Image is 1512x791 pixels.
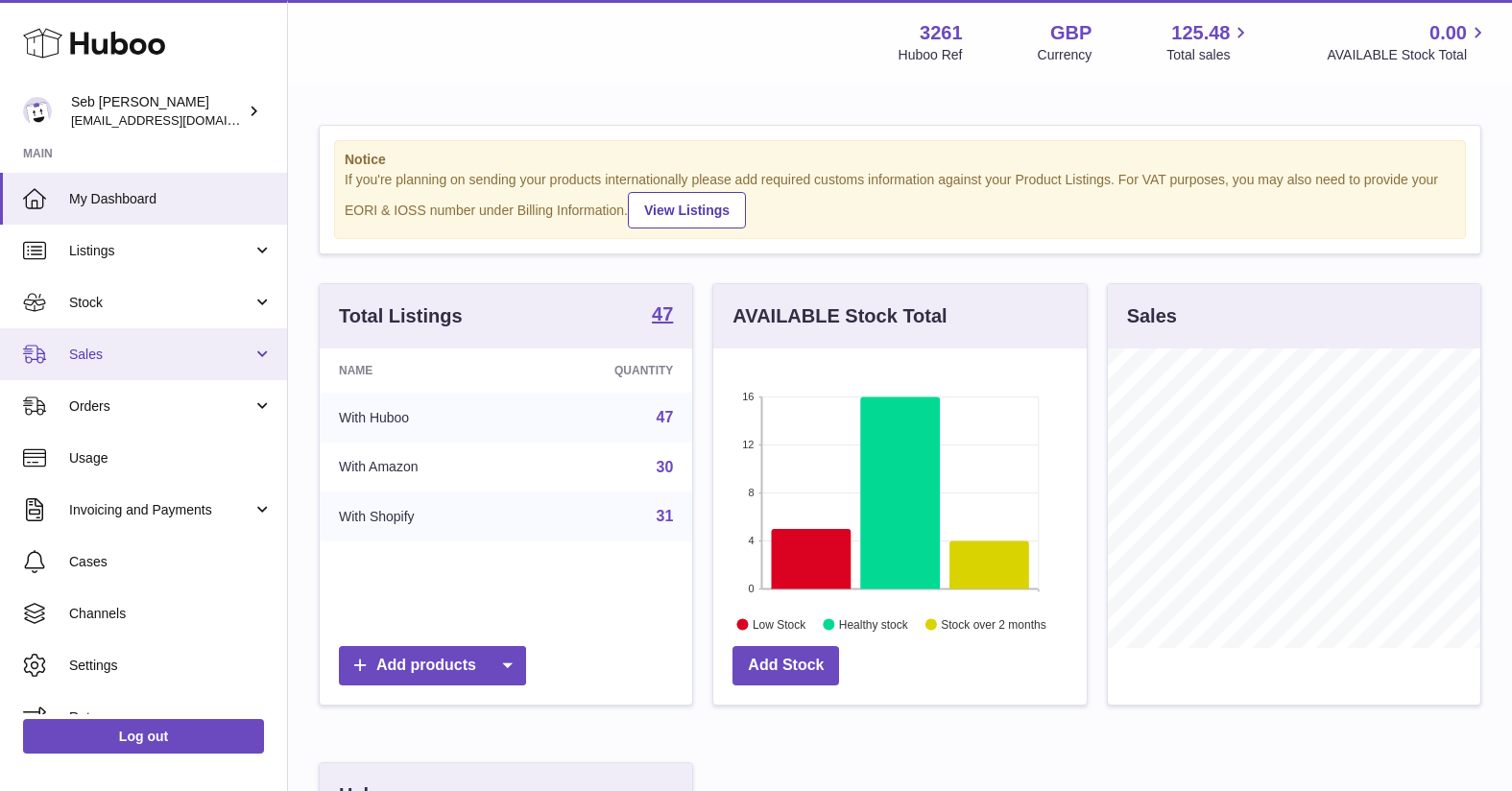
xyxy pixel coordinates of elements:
[657,409,674,425] a: 47
[1038,46,1092,64] div: Currency
[753,617,806,631] text: Low Stock
[732,646,839,685] a: Add Stock
[743,439,755,450] text: 12
[1429,20,1467,46] span: 0.00
[320,491,524,541] td: With Shopify
[749,583,755,594] text: 0
[69,449,273,467] span: Usage
[1127,303,1177,329] h3: Sales
[69,708,273,727] span: Returns
[69,657,273,675] span: Settings
[920,20,963,46] strong: 3261
[1050,20,1092,46] strong: GBP
[320,348,524,393] th: Name
[71,93,244,130] div: Seb [PERSON_NAME]
[69,190,273,208] span: My Dashboard
[23,719,264,754] a: Log out
[69,553,273,571] span: Cases
[749,487,755,498] text: 8
[628,192,746,228] a: View Listings
[69,501,252,519] span: Invoicing and Payments
[345,151,1455,169] strong: Notice
[652,304,673,327] a: 47
[839,617,909,631] text: Healthy stock
[942,617,1046,631] text: Stock over 2 months
[69,605,273,623] span: Channels
[69,346,252,364] span: Sales
[657,508,674,524] a: 31
[320,393,524,443] td: With Huboo
[69,242,252,260] span: Listings
[339,646,526,685] a: Add products
[320,443,524,492] td: With Amazon
[69,397,252,416] span: Orders
[743,391,755,402] text: 16
[732,303,947,329] h3: AVAILABLE Stock Total
[23,97,52,126] img: ecom@bravefoods.co.uk
[71,112,282,128] span: [EMAIL_ADDRESS][DOMAIN_NAME]
[1166,46,1252,64] span: Total sales
[524,348,693,393] th: Quantity
[1327,46,1489,64] span: AVAILABLE Stock Total
[1166,20,1252,64] a: 125.48 Total sales
[652,304,673,324] strong: 47
[69,294,252,312] span: Stock
[345,171,1455,228] div: If you're planning on sending your products internationally please add required customs informati...
[749,535,755,546] text: 4
[1327,20,1489,64] a: 0.00 AVAILABLE Stock Total
[1171,20,1230,46] span: 125.48
[339,303,463,329] h3: Total Listings
[899,46,963,64] div: Huboo Ref
[657,459,674,475] a: 30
